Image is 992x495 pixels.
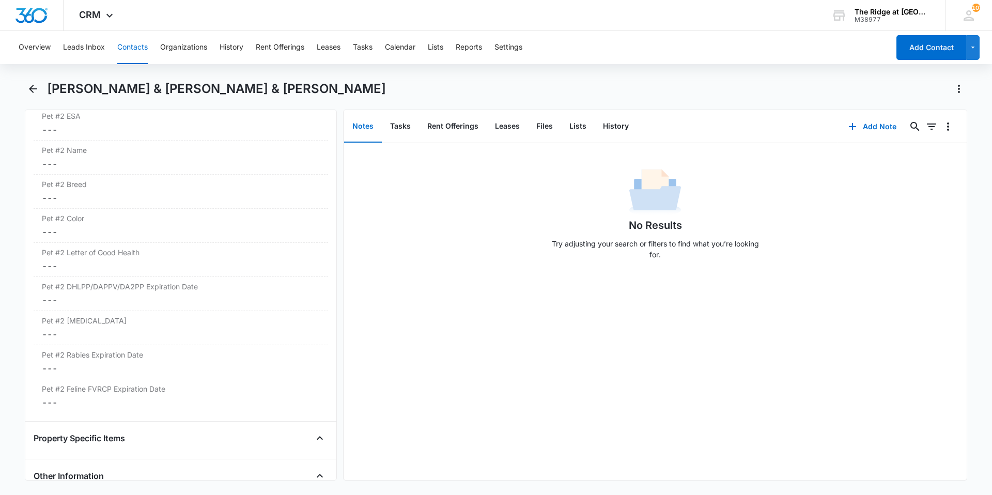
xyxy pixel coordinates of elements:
button: History [220,31,243,64]
button: Close [312,430,328,446]
dd: --- [42,123,320,136]
button: Add Contact [896,35,966,60]
button: Leases [317,31,340,64]
button: Notes [344,111,382,143]
div: Pet #2 ESA--- [34,106,328,141]
label: Pet #2 ESA [42,111,320,121]
span: CRM [79,9,101,20]
div: Pet #2 Color--- [34,209,328,243]
div: Pet #2 Name--- [34,141,328,175]
button: History [595,111,637,143]
label: Pet #2 Rabies Expiration Date [42,349,320,360]
button: Contacts [117,31,148,64]
div: Pet #2 DHLPP/DAPPV/DA2PP Expiration Date--- [34,277,328,311]
button: Tasks [353,31,373,64]
div: Pet #2 Feline FVRCP Expiration Date--- [34,379,328,413]
button: Settings [494,31,522,64]
label: Pet #2 Breed [42,179,320,190]
button: Rent Offerings [256,31,304,64]
div: Pet #2 Breed--- [34,175,328,209]
h1: No Results [629,218,682,233]
label: Pet #2 [MEDICAL_DATA] [42,315,320,326]
button: Filters [923,118,940,135]
h1: [PERSON_NAME] & [PERSON_NAME] & [PERSON_NAME] [47,81,386,97]
button: Tasks [382,111,419,143]
div: Pet #2 [MEDICAL_DATA]--- [34,311,328,345]
dd: --- [42,158,320,170]
h4: Other Information [34,470,104,482]
button: Overflow Menu [940,118,956,135]
button: Search... [907,118,923,135]
label: Pet #2 Color [42,213,320,224]
label: Pet #2 Letter of Good Health [42,247,320,258]
label: Pet #2 DHLPP/DAPPV/DA2PP Expiration Date [42,281,320,292]
dd: --- [42,396,320,409]
button: Leads Inbox [63,31,105,64]
label: Pet #2 Name [42,145,320,156]
div: Pet #2 Letter of Good Health--- [34,243,328,277]
h4: Property Specific Items [34,432,125,444]
div: account id [855,16,930,23]
div: notifications count [972,4,980,12]
button: Reports [456,31,482,64]
label: Pet #2 Feline FVRCP Expiration Date [42,383,320,394]
dd: --- [42,192,320,204]
p: Try adjusting your search or filters to find what you’re looking for. [547,238,764,260]
div: Pet #2 Rabies Expiration Date--- [34,345,328,379]
button: Lists [561,111,595,143]
button: Rent Offerings [419,111,487,143]
dd: --- [42,226,320,238]
button: Lists [428,31,443,64]
button: Files [528,111,561,143]
button: Actions [951,81,967,97]
button: Add Note [838,114,907,139]
button: Back [25,81,41,97]
img: No Data [629,166,681,218]
button: Leases [487,111,528,143]
button: Calendar [385,31,415,64]
button: Overview [19,31,51,64]
dd: --- [42,260,320,272]
dd: --- [42,362,320,375]
button: Organizations [160,31,207,64]
dd: --- [42,294,320,306]
dd: --- [42,328,320,341]
span: 103 [972,4,980,12]
button: Close [312,468,328,484]
div: account name [855,8,930,16]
